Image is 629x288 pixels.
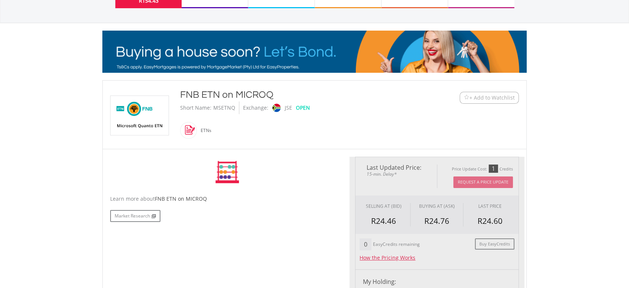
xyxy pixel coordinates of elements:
div: MSETNQ [213,101,235,114]
span: FNB ETN on MICROQ [155,195,207,202]
div: OPEN [296,101,310,114]
a: Market Research [110,210,160,222]
div: FNB ETN on MICROQ [180,88,414,101]
img: EQU.ZA.MSETNQ.png [112,96,167,135]
div: JSE [285,101,292,114]
button: Watchlist + Add to Watchlist [460,92,519,104]
span: + Add to Watchlist [469,94,515,101]
img: jse.png [272,104,281,112]
div: Exchange: [243,101,268,114]
div: Learn more about [110,195,344,203]
img: Watchlist [464,95,469,100]
div: ETNs [197,122,211,140]
div: Short Name: [180,101,211,114]
img: EasyMortage Promotion Banner [102,31,527,73]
